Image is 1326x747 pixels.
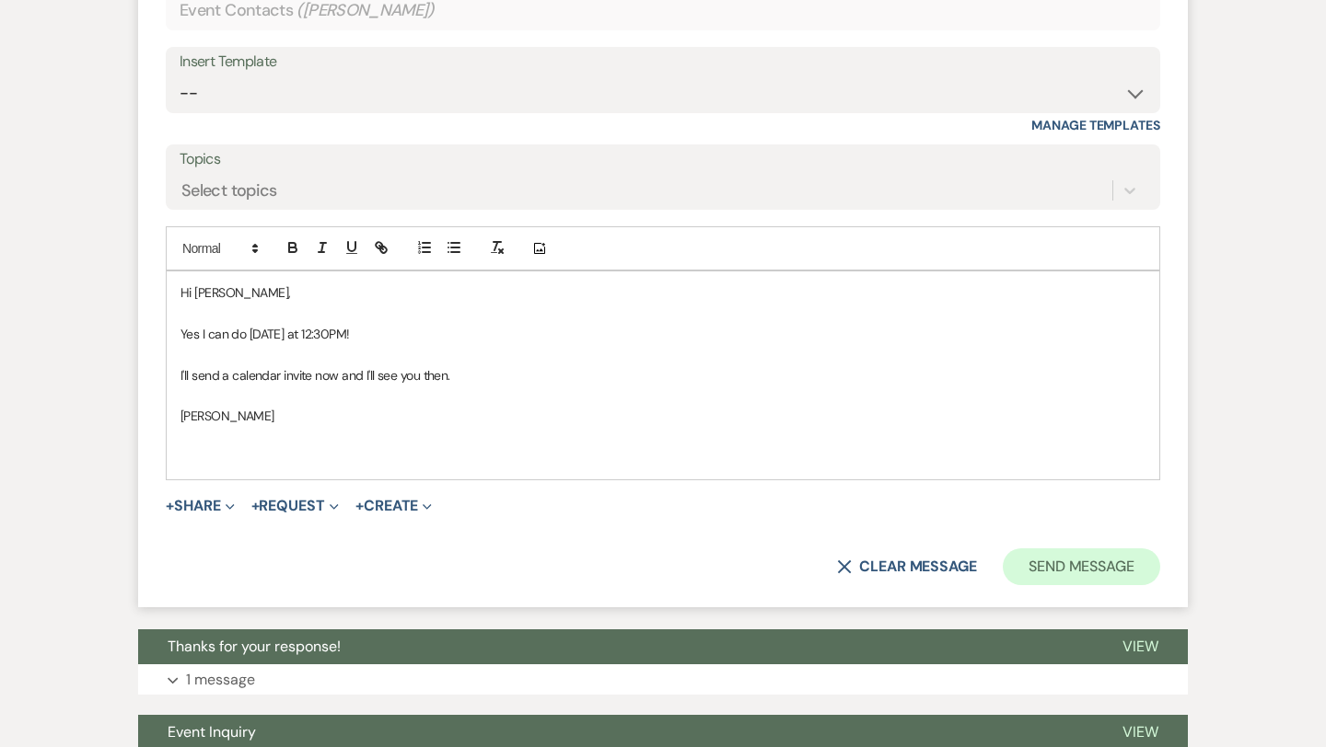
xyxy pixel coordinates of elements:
[138,629,1093,664] button: Thanks for your response!
[180,324,1146,344] p: Yes I can do [DATE] at 12:30PM!
[1122,637,1158,656] span: View
[166,499,235,513] button: Share
[1093,629,1188,664] button: View
[181,178,277,202] div: Select topics
[1122,722,1158,741] span: View
[166,499,174,513] span: +
[138,664,1188,695] button: 1 message
[180,282,1146,303] p: Hi [PERSON_NAME],
[180,146,1146,173] label: Topics
[355,499,364,513] span: +
[355,499,432,513] button: Create
[1031,117,1160,133] a: Manage Templates
[1003,548,1160,585] button: Send Message
[180,49,1146,75] div: Insert Template
[251,499,260,513] span: +
[186,668,255,692] p: 1 message
[180,406,1146,426] p: [PERSON_NAME]
[168,637,341,656] span: Thanks for your response!
[168,722,256,741] span: Event Inquiry
[837,559,977,574] button: Clear message
[180,365,1146,385] p: I'll send a calendar invite now and I'll see you then.
[251,499,339,513] button: Request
